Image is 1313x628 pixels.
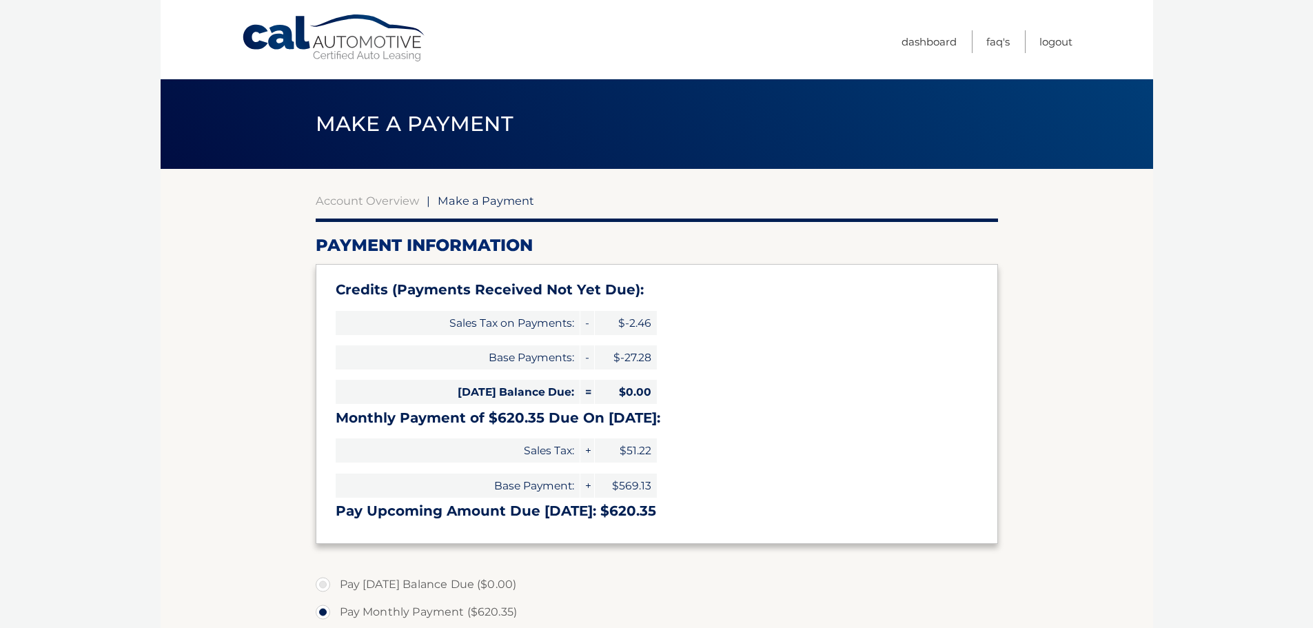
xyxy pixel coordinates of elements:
label: Pay [DATE] Balance Due ($0.00) [316,571,998,598]
a: Cal Automotive [241,14,427,63]
span: Make a Payment [316,111,513,136]
span: + [580,474,594,498]
a: Dashboard [902,30,957,53]
h2: Payment Information [316,235,998,256]
span: $-2.46 [595,311,657,335]
h3: Monthly Payment of $620.35 Due On [DATE]: [336,409,978,427]
span: Sales Tax on Payments: [336,311,580,335]
span: + [580,438,594,463]
a: Logout [1039,30,1072,53]
span: Make a Payment [438,194,534,207]
span: Sales Tax: [336,438,580,463]
label: Pay Monthly Payment ($620.35) [316,598,998,626]
span: $0.00 [595,380,657,404]
span: $51.22 [595,438,657,463]
span: = [580,380,594,404]
a: Account Overview [316,194,419,207]
span: Base Payment: [336,474,580,498]
span: $-27.28 [595,345,657,369]
h3: Pay Upcoming Amount Due [DATE]: $620.35 [336,503,978,520]
h3: Credits (Payments Received Not Yet Due): [336,281,978,298]
span: Base Payments: [336,345,580,369]
span: - [580,345,594,369]
span: [DATE] Balance Due: [336,380,580,404]
span: $569.13 [595,474,657,498]
span: - [580,311,594,335]
span: | [427,194,430,207]
a: FAQ's [986,30,1010,53]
